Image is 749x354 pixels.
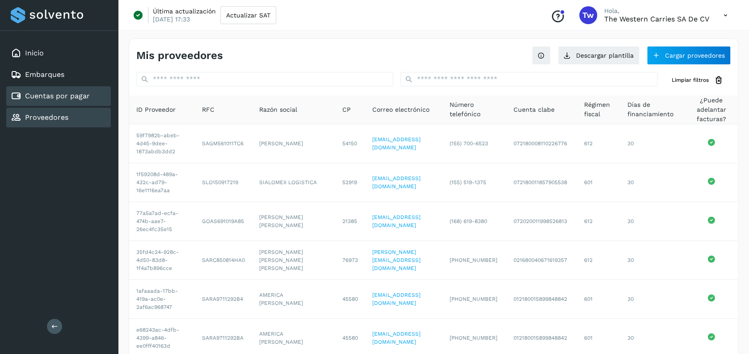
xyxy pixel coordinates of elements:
span: (155) 519-1375 [450,179,486,185]
td: 54150 [335,124,365,163]
td: 52919 [335,163,365,202]
td: 072180011857905538 [506,163,576,202]
td: SARC850814HA0 [195,241,252,280]
td: 35fd4c24-928c-4d50-83d8-1f4a7b896cce [129,241,195,280]
span: Razón social [259,105,297,114]
div: Proveedores [6,108,111,127]
span: Correo electrónico [372,105,429,114]
button: Limpiar filtros [665,72,731,88]
td: 59f7982b-abeb-4d45-9dee-1873abdb3dd2 [129,124,195,163]
td: 30 [620,202,684,241]
div: Inicio [6,43,111,63]
td: 021680040671619357 [506,241,576,280]
a: Cuentas por pagar [25,92,90,100]
td: 1afaaada-17bb-419a-ac0e-2af6ac968747 [129,280,195,319]
td: SAGM561011TC6 [195,124,252,163]
td: GOAS691019A85 [195,202,252,241]
button: Actualizar SAT [220,6,276,24]
a: [EMAIL_ADDRESS][DOMAIN_NAME] [372,175,421,190]
td: 30 [620,280,684,319]
p: The western carries SA de CV [604,15,709,23]
span: Número telefónico [450,100,499,119]
td: 012180015899848842 [506,280,576,319]
button: Descargar plantilla [558,46,640,65]
a: [PERSON_NAME][EMAIL_ADDRESS][DOMAIN_NAME] [372,249,421,271]
span: (168) 619-8380 [450,218,487,224]
span: Limpiar filtros [672,76,709,84]
div: Cuentas por pagar [6,86,111,106]
span: ¿Puede adelantar facturas? [692,96,731,124]
span: Cuenta clabe [513,105,554,114]
button: Cargar proveedores [647,46,731,65]
span: CP [342,105,351,114]
td: SARA9711292B4 [195,280,252,319]
td: AMERICA [PERSON_NAME] [252,280,335,319]
td: 30 [620,124,684,163]
td: 76973 [335,241,365,280]
td: 072180008110226776 [506,124,576,163]
a: Proveedores [25,113,68,122]
a: Embarques [25,70,64,79]
h4: Mis proveedores [136,49,223,62]
span: Días de financiamiento [627,100,677,119]
span: Actualizar SAT [226,12,270,18]
span: RFC [202,105,215,114]
td: 1f59208d-489a-432c-ad79-16e1116ea7aa [129,163,195,202]
td: 601 [576,280,620,319]
td: [PERSON_NAME] [PERSON_NAME] [252,202,335,241]
td: 21385 [335,202,365,241]
span: (155) 700-6523 [450,140,488,147]
a: [EMAIL_ADDRESS][DOMAIN_NAME] [372,214,421,228]
div: Embarques [6,65,111,84]
td: 601 [576,163,620,202]
p: [DATE] 17:33 [153,15,190,23]
td: 77a5a7ad-ecfa-474b-aae7-26ec4fc35e15 [129,202,195,241]
td: [PERSON_NAME] [252,124,335,163]
td: SIALOMEX LOGISTICA [252,163,335,202]
td: 45580 [335,280,365,319]
a: [EMAIL_ADDRESS][DOMAIN_NAME] [372,331,421,345]
a: [EMAIL_ADDRESS][DOMAIN_NAME] [372,292,421,306]
a: Inicio [25,49,44,57]
td: 612 [576,241,620,280]
td: 612 [576,202,620,241]
span: ID Proveedor [136,105,176,114]
span: [PHONE_NUMBER] [450,296,497,302]
td: 072020011998526813 [506,202,576,241]
td: SLO150917219 [195,163,252,202]
td: 30 [620,163,684,202]
span: [PHONE_NUMBER] [450,335,497,341]
p: Última actualización [153,7,216,15]
span: [PHONE_NUMBER] [450,257,497,263]
a: [EMAIL_ADDRESS][DOMAIN_NAME] [372,136,421,151]
td: [PERSON_NAME] [PERSON_NAME] [PERSON_NAME] [252,241,335,280]
span: Régimen fiscal [584,100,613,119]
td: 30 [620,241,684,280]
td: 612 [576,124,620,163]
p: Hola, [604,7,709,15]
